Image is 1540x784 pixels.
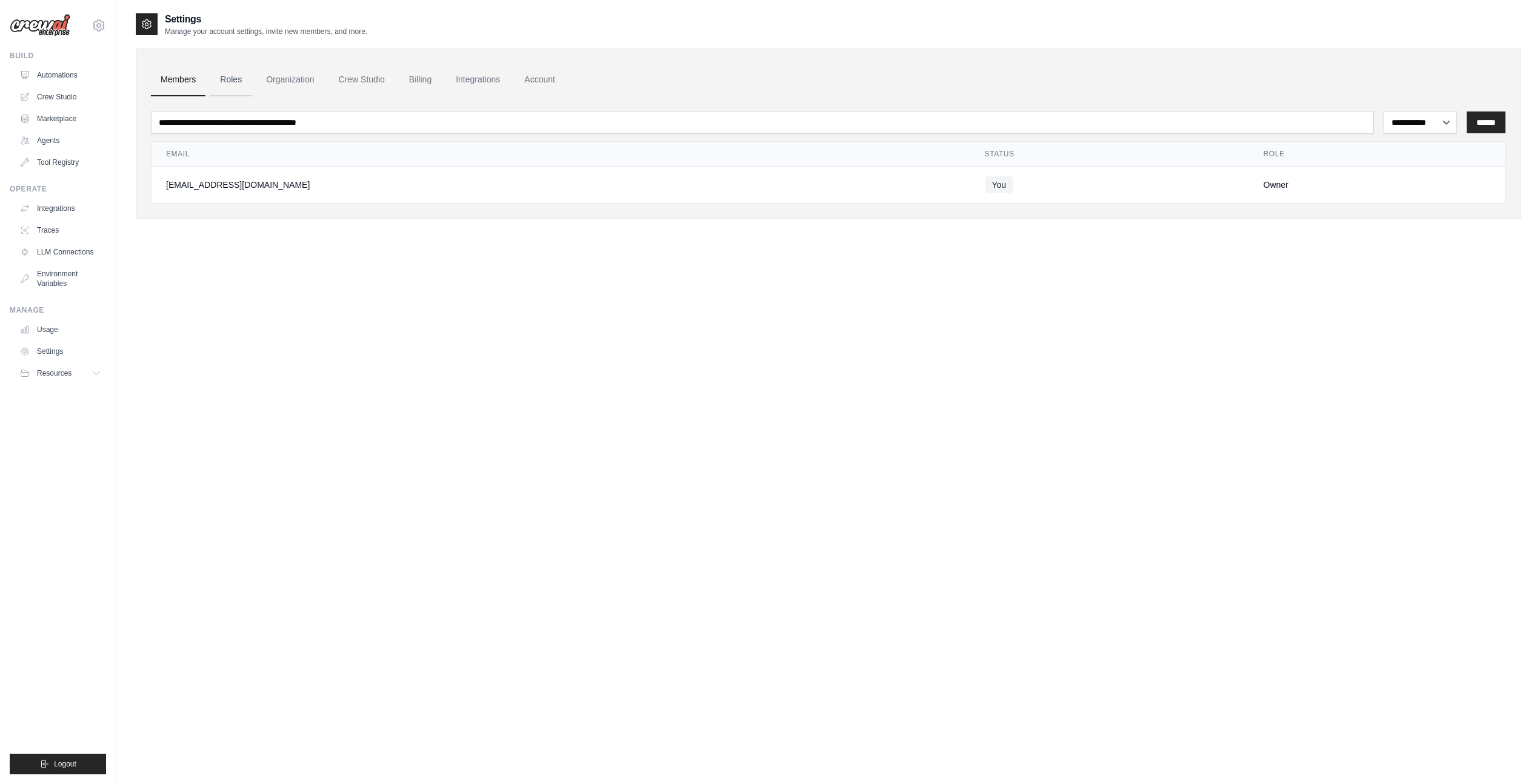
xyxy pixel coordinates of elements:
[399,64,441,96] a: Billing
[970,142,1249,167] th: Status
[1264,179,1490,191] div: Owner
[329,64,395,96] a: Crew Studio
[15,221,106,240] a: Traces
[10,184,106,194] div: Operate
[15,153,106,172] a: Tool Registry
[15,320,106,339] a: Usage
[985,176,1014,193] span: You
[515,64,565,96] a: Account
[152,142,970,167] th: Email
[210,64,252,96] a: Roles
[54,759,76,769] span: Logout
[10,754,106,774] button: Logout
[15,364,106,383] button: Resources
[15,199,106,218] a: Integrations
[256,64,324,96] a: Organization
[165,27,367,36] p: Manage your account settings, invite new members, and more.
[10,305,106,315] div: Manage
[37,368,72,378] span: Resources
[15,65,106,85] a: Automations
[15,131,106,150] a: Agents
[15,264,106,293] a: Environment Variables
[10,14,70,37] img: Logo
[1249,142,1505,167] th: Role
[10,51,106,61] div: Build
[151,64,205,96] a: Members
[15,87,106,107] a: Crew Studio
[15,242,106,262] a: LLM Connections
[15,342,106,361] a: Settings
[166,179,956,191] div: [EMAIL_ADDRESS][DOMAIN_NAME]
[15,109,106,128] a: Marketplace
[165,12,367,27] h2: Settings
[446,64,510,96] a: Integrations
